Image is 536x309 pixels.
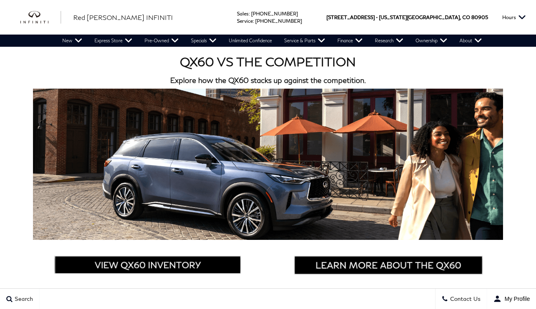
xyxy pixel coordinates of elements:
[369,35,409,47] a: Research
[138,35,185,47] a: Pre-Owned
[278,35,331,47] a: Service & Parts
[54,256,241,274] img: View INFINITI QX60 Inventory
[294,256,483,274] img: Learn More About the INFINITI QX60
[73,13,173,21] span: Red [PERSON_NAME] INFINITI
[33,55,503,68] h1: QX60 VS THE COMPETITION
[33,89,503,240] img: 2023 INFINITI QX60
[448,296,481,302] span: Contact Us
[20,11,61,24] img: INFINITI
[13,296,33,302] span: Search
[237,11,249,17] span: Sales
[56,35,488,47] nav: Main Navigation
[326,14,488,20] a: [STREET_ADDRESS] • [US_STATE][GEOGRAPHIC_DATA], CO 80905
[249,11,250,17] span: :
[253,18,254,24] span: :
[255,18,302,24] a: [PHONE_NUMBER]
[20,11,61,24] a: infiniti
[487,289,536,309] button: user-profile-menu
[237,18,253,24] span: Service
[185,35,223,47] a: Specials
[223,35,278,47] a: Unlimited Confidence
[251,11,298,17] a: [PHONE_NUMBER]
[73,13,173,22] a: Red [PERSON_NAME] INFINITI
[88,35,138,47] a: Express Store
[33,76,503,85] h3: Explore how the QX60 stacks up against the competition.
[409,35,453,47] a: Ownership
[331,35,369,47] a: Finance
[501,296,530,302] span: My Profile
[453,35,488,47] a: About
[56,35,88,47] a: New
